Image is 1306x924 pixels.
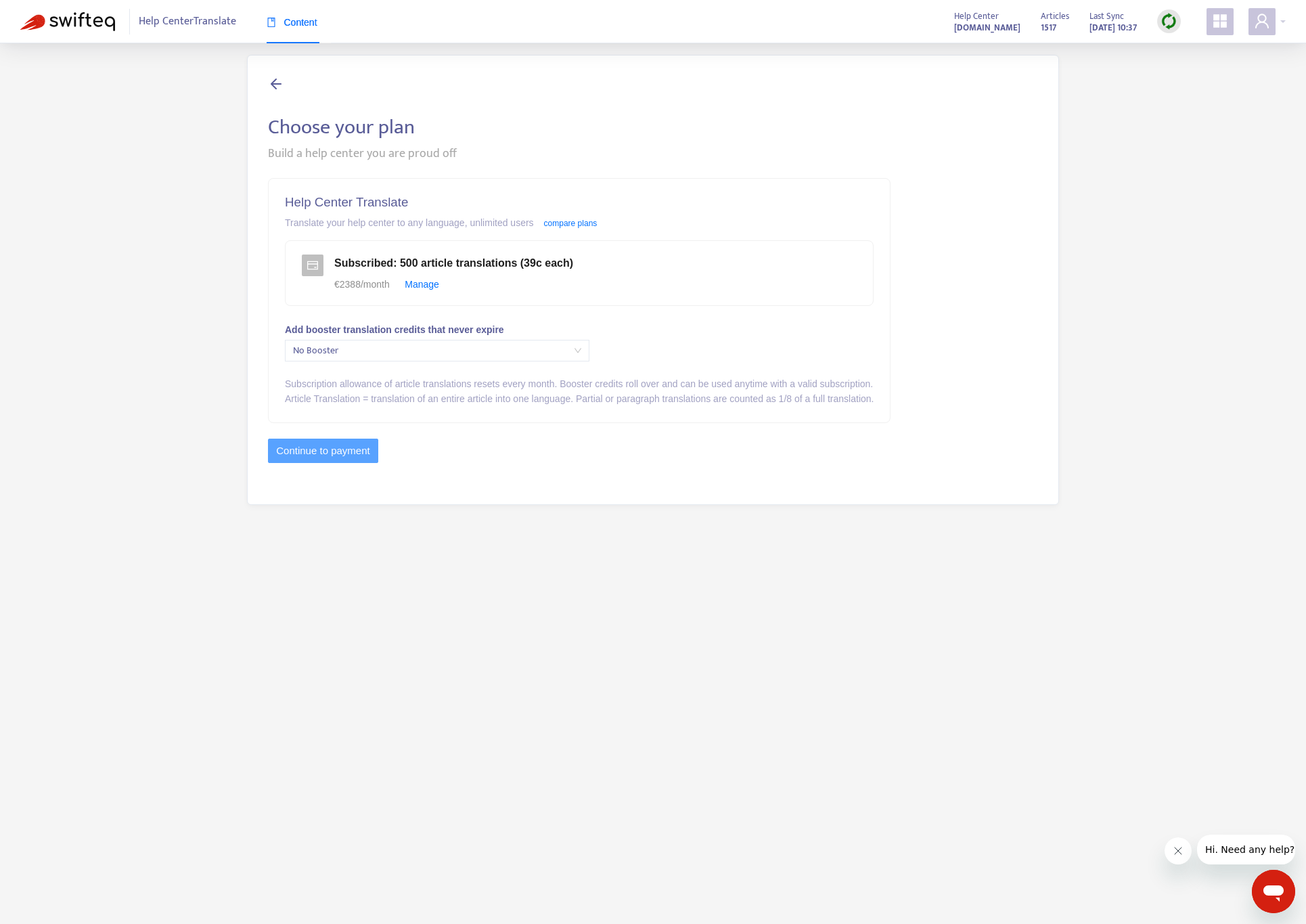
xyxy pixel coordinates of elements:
h2: Choose your plan [268,115,1038,139]
a: Manage [405,279,439,290]
span: Help Center [954,9,999,24]
span: No Booster [293,340,581,361]
button: Continue to payment [268,439,378,463]
span: Help Center Translate [139,9,236,35]
div: Add booster translation credits that never expire [285,322,874,337]
div: Translate your help center to any language, unlimited users [285,215,874,230]
strong: [DOMAIN_NAME] [954,20,1020,35]
a: compare plans [544,219,598,228]
a: [DOMAIN_NAME] [954,20,1020,35]
iframe: Message from company [1197,835,1295,864]
span: book [267,18,276,27]
h5: Help Center Translate [285,195,874,211]
div: Article Translation = translation of an entire article into one language. Partial or paragraph tr... [285,391,874,406]
span: appstore [1212,13,1228,29]
iframe: Button to launch messaging window [1252,870,1295,913]
span: Articles [1041,9,1069,24]
iframe: Close message [1165,837,1192,864]
span: Subscribed : 500 article translations (39c each) [334,257,573,269]
span: Content [267,17,317,28]
strong: [DATE] 10:37 [1089,20,1137,35]
strong: 1517 [1041,20,1056,35]
span: € 2388 /month [334,279,390,290]
span: credit-card [307,260,318,271]
span: Last Sync [1089,9,1124,24]
img: Swifteq [20,12,115,31]
div: Subscription allowance of article translations resets every month. Booster credits roll over and ... [285,376,874,391]
img: sync.dc5367851b00ba804db3.png [1161,13,1177,30]
div: Build a help center you are proud off [268,145,1038,163]
span: user [1254,13,1270,29]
